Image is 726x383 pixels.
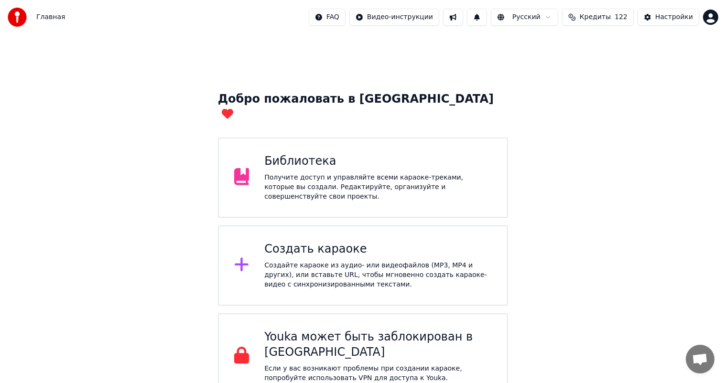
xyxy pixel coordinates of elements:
[615,12,628,22] span: 122
[638,9,699,26] button: Настройки
[686,345,715,373] div: Открытый чат
[8,8,27,27] img: youka
[562,9,634,26] button: Кредиты122
[655,12,693,22] div: Настройки
[264,330,492,360] div: Youka может быть заблокирован в [GEOGRAPHIC_DATA]
[36,12,65,22] span: Главная
[36,12,65,22] nav: breadcrumb
[264,261,492,289] div: Создайте караоке из аудио- или видеофайлов (MP3, MP4 и других), или вставьте URL, чтобы мгновенно...
[264,154,492,169] div: Библиотека
[264,173,492,202] div: Получите доступ и управляйте всеми караоке-треками, которые вы создали. Редактируйте, организуйте...
[580,12,611,22] span: Кредиты
[349,9,439,26] button: Видео-инструкции
[264,364,492,383] p: Если у вас возникают проблемы при создании караоке, попробуйте использовать VPN для доступа к Youka.
[309,9,346,26] button: FAQ
[264,242,492,257] div: Создать караоке
[218,92,509,122] div: Добро пожаловать в [GEOGRAPHIC_DATA]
